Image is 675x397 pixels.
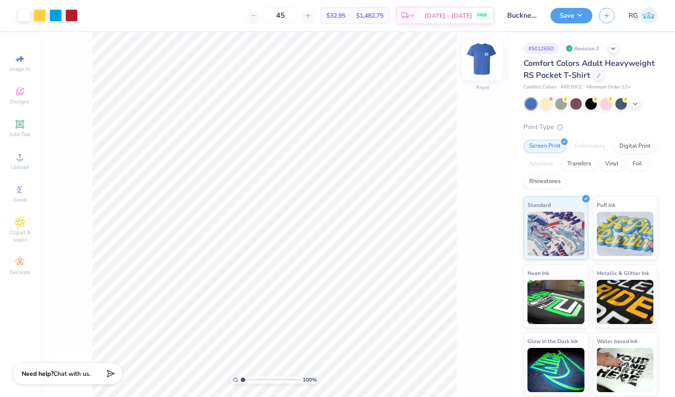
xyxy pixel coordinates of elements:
[561,84,582,91] span: # 6030CC
[599,157,624,171] div: Vinyl
[563,43,604,54] div: Revision 2
[614,140,656,153] div: Digital Print
[597,212,654,256] img: Puff Ink
[523,43,559,54] div: # 501265D
[53,370,91,378] span: Chat with us.
[629,7,657,24] a: RG
[303,376,317,384] span: 100 %
[22,370,53,378] strong: Need help?
[10,65,30,73] span: Image AI
[523,122,657,132] div: Print Type
[425,11,472,20] span: [DATE] - [DATE]
[4,229,35,243] span: Clipart & logos
[263,8,298,23] input: – –
[597,268,649,278] span: Metallic & Glitter Ink
[11,164,29,171] span: Upload
[627,157,648,171] div: Foil
[527,336,578,346] span: Glow in the Dark Ink
[597,336,637,346] span: Water based Ink
[523,58,655,80] span: Comfort Colors Adult Heavyweight RS Pocket T-Shirt
[13,196,27,203] span: Greek
[629,11,638,21] span: RG
[478,12,487,19] span: FREE
[527,268,549,278] span: Neon Ink
[523,175,566,188] div: Rhinestones
[9,131,30,138] span: Add Text
[527,280,584,324] img: Neon Ink
[561,157,597,171] div: Transfers
[523,157,559,171] div: Applique
[10,98,30,105] span: Designs
[501,7,544,24] input: Untitled Design
[476,84,489,92] div: Front
[465,42,500,78] img: Front
[356,11,383,20] span: $1,482.75
[597,348,654,392] img: Water based Ink
[9,269,30,276] span: Decorate
[569,140,611,153] div: Embroidery
[523,140,566,153] div: Screen Print
[527,200,551,210] span: Standard
[550,8,592,23] button: Save
[597,200,615,210] span: Puff Ink
[326,11,345,20] span: $32.95
[597,280,654,324] img: Metallic & Glitter Ink
[587,84,631,91] span: Minimum Order: 12 +
[640,7,657,24] img: Rinah Gallo
[527,348,584,392] img: Glow in the Dark Ink
[527,212,584,256] img: Standard
[523,84,556,91] span: Comfort Colors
